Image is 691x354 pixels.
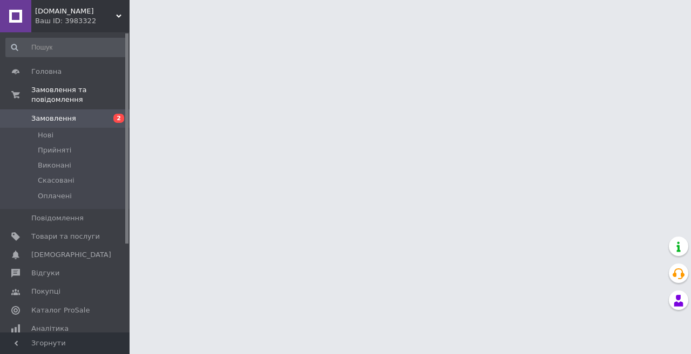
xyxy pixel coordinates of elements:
span: Аналітика [31,324,69,334]
input: Пошук [5,38,127,57]
span: Прийняті [38,145,71,155]
span: Замовлення [31,114,76,123]
span: Головна [31,67,62,77]
span: Повідомлення [31,213,84,223]
span: [DEMOGRAPHIC_DATA] [31,250,111,260]
span: Товари та послуги [31,232,100,241]
span: 2 [113,114,124,123]
span: Скасовані [38,176,74,185]
span: Замовлення та повідомлення [31,85,130,105]
div: Ваш ID: 3983322 [35,16,130,26]
span: Tir.volyn.ua [35,6,116,16]
span: Каталог ProSale [31,306,90,315]
span: Оплачені [38,191,72,201]
span: Відгуки [31,268,59,278]
span: Покупці [31,287,60,296]
span: Нові [38,130,53,140]
span: Виконані [38,161,71,170]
